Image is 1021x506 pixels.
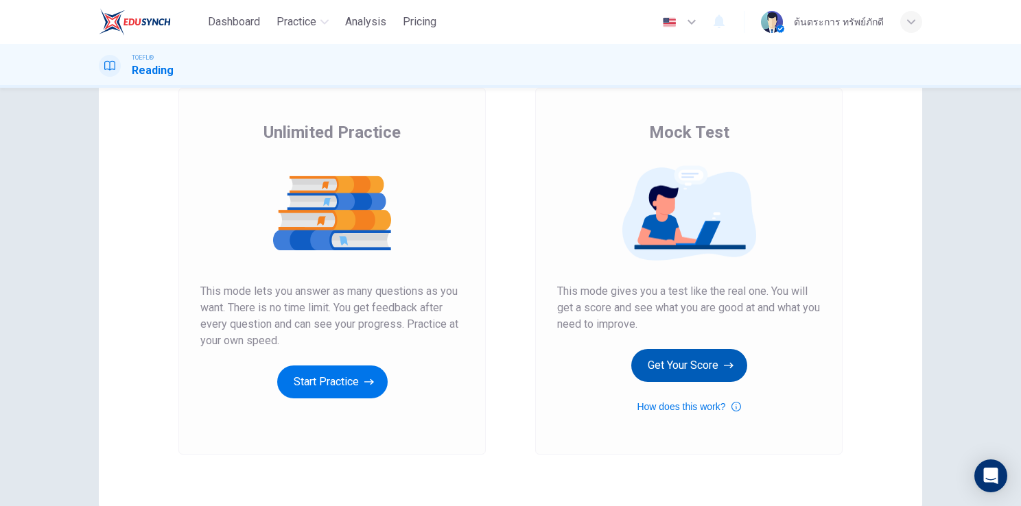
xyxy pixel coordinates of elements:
[661,17,678,27] img: en
[345,14,386,30] span: Analysis
[403,14,436,30] span: Pricing
[557,283,821,333] span: This mode gives you a test like the real one. You will get a score and see what you are good at a...
[277,14,316,30] span: Practice
[99,8,171,36] img: EduSynch logo
[202,10,266,34] button: Dashboard
[794,14,884,30] div: ต้นตระการ ทรัพย์ภักดี
[132,53,154,62] span: TOEFL®
[397,10,442,34] button: Pricing
[200,283,464,349] span: This mode lets you answer as many questions as you want. There is no time limit. You get feedback...
[277,365,388,398] button: Start Practice
[263,121,401,143] span: Unlimited Practice
[637,398,740,415] button: How does this work?
[631,349,747,382] button: Get Your Score
[340,10,392,34] button: Analysis
[974,459,1007,492] div: Open Intercom Messenger
[99,8,202,36] a: EduSynch logo
[271,10,334,34] button: Practice
[208,14,260,30] span: Dashboard
[761,11,783,33] img: Profile picture
[132,62,174,79] h1: Reading
[649,121,729,143] span: Mock Test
